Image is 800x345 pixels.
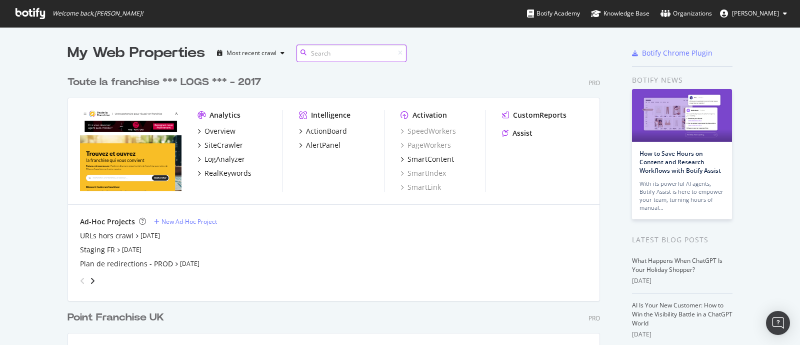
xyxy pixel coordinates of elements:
a: RealKeywords [197,168,251,178]
a: SiteCrawler [197,140,243,150]
a: SmartIndex [400,168,446,178]
a: Assist [502,128,532,138]
a: ActionBoard [299,126,347,136]
div: angle-right [89,276,96,286]
a: What Happens When ChatGPT Is Your Holiday Shopper? [632,256,722,274]
a: Overview [197,126,235,136]
a: Toute la franchise *** LOGS *** - 2017 [67,75,265,90]
a: SmartContent [400,154,454,164]
button: [PERSON_NAME] [712,6,795,22]
img: How to Save Hours on Content and Research Workflows with Botify Assist [632,89,732,142]
a: Staging FR [80,245,115,255]
div: New Ad-Hoc Project [161,217,217,226]
div: SiteCrawler [204,140,243,150]
div: Activation [412,110,447,120]
input: Search [296,45,406,62]
div: AlertPanel [306,140,340,150]
div: Pro [588,79,600,87]
div: angle-left [76,273,89,289]
div: CustomReports [513,110,566,120]
div: SmartContent [407,154,454,164]
a: New Ad-Hoc Project [154,217,217,226]
span: Quentin Arnold [732,9,779,18]
a: CustomReports [502,110,566,120]
div: Botify Chrome Plugin [642,48,712,58]
div: Ad-Hoc Projects [80,217,135,227]
a: [DATE] [180,259,199,268]
div: Assist [512,128,532,138]
div: Knowledge Base [591,9,649,19]
div: Analytics [209,110,240,120]
div: With its powerful AI agents, Botify Assist is here to empower your team, turning hours of manual… [639,180,724,212]
div: LogAnalyzer [204,154,245,164]
a: AlertPanel [299,140,340,150]
a: Botify Chrome Plugin [632,48,712,58]
div: ActionBoard [306,126,347,136]
div: Open Intercom Messenger [766,311,790,335]
a: [DATE] [140,231,160,240]
div: Latest Blog Posts [632,234,732,245]
a: URLs hors crawl [80,231,133,241]
div: Botify news [632,75,732,86]
a: How to Save Hours on Content and Research Workflows with Botify Assist [639,149,721,175]
div: Pro [588,314,600,322]
div: Most recent crawl [226,50,276,56]
div: [DATE] [632,276,732,285]
a: [DATE] [122,245,141,254]
a: SmartLink [400,182,441,192]
div: Intelligence [311,110,350,120]
a: AI Is Your New Customer: How to Win the Visibility Battle in a ChatGPT World [632,301,732,327]
button: Most recent crawl [213,45,288,61]
a: SpeedWorkers [400,126,456,136]
div: Botify Academy [527,9,580,19]
div: Overview [204,126,235,136]
div: Toute la franchise *** LOGS *** - 2017 [67,75,261,90]
div: Organizations [660,9,712,19]
div: [DATE] [632,330,732,339]
div: Point Franchise UK [67,310,164,325]
div: My Web Properties [67,43,205,63]
img: toute-la-franchise.com [80,110,181,191]
a: Plan de redirections - PROD [80,259,173,269]
a: PageWorkers [400,140,451,150]
a: Point Franchise UK [67,310,168,325]
div: RealKeywords [204,168,251,178]
span: Welcome back, [PERSON_NAME] ! [52,10,143,18]
a: LogAnalyzer [197,154,245,164]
